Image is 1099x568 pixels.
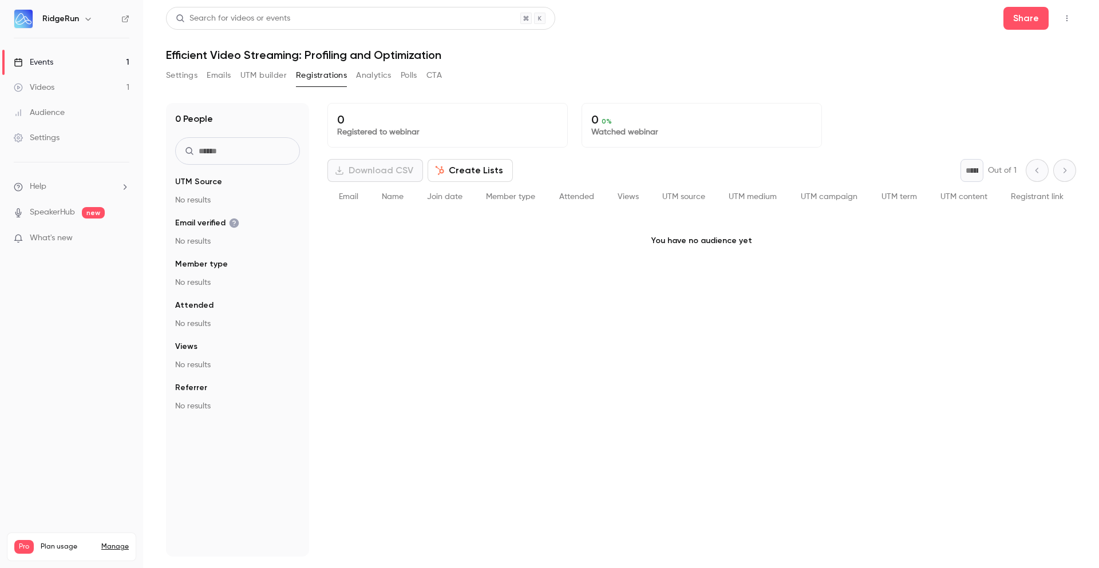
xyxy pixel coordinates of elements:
[42,13,79,25] h6: RidgeRun
[988,165,1017,176] p: Out of 1
[207,66,231,85] button: Emails
[356,66,392,85] button: Analytics
[427,193,462,201] span: Join date
[30,232,73,244] span: What's new
[175,176,222,188] span: UTM Source
[41,542,94,551] span: Plan usage
[559,193,594,201] span: Attended
[339,193,358,201] span: Email
[14,57,53,68] div: Events
[175,300,214,311] span: Attended
[1011,193,1064,201] span: Registrant link
[327,212,1076,269] p: You have no audience yet
[801,193,857,201] span: UTM campaign
[662,193,705,201] span: UTM source
[382,193,404,201] span: Name
[729,193,777,201] span: UTM medium
[337,113,558,126] p: 0
[175,217,239,229] span: Email verified
[175,400,300,412] p: No results
[82,207,105,219] span: new
[426,66,442,85] button: CTA
[591,126,812,138] p: Watched webinar
[175,259,228,270] span: Member type
[591,113,812,126] p: 0
[175,176,300,412] section: facet-groups
[175,318,300,329] p: No results
[14,82,54,93] div: Videos
[175,359,300,371] p: No results
[175,236,300,247] p: No results
[428,159,513,182] button: Create Lists
[240,66,287,85] button: UTM builder
[337,126,558,138] p: Registered to webinar
[401,66,417,85] button: Polls
[1003,7,1049,30] button: Share
[14,132,60,144] div: Settings
[486,193,535,201] span: Member type
[940,193,987,201] span: UTM content
[166,66,197,85] button: Settings
[602,117,612,125] span: 0 %
[176,13,290,25] div: Search for videos or events
[175,382,207,394] span: Referrer
[618,193,639,201] span: Views
[175,277,300,288] p: No results
[30,206,75,219] a: SpeakerHub
[175,341,197,352] span: Views
[881,193,917,201] span: UTM term
[175,194,300,206] p: No results
[296,66,347,85] button: Registrations
[175,112,213,126] h1: 0 People
[14,181,129,193] li: help-dropdown-opener
[101,542,129,551] a: Manage
[30,181,46,193] span: Help
[14,540,34,554] span: Pro
[166,48,1076,62] h1: Efficient Video Streaming: Profiling and Optimization
[14,107,65,118] div: Audience
[14,10,33,28] img: RidgeRun
[327,182,1076,212] div: People list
